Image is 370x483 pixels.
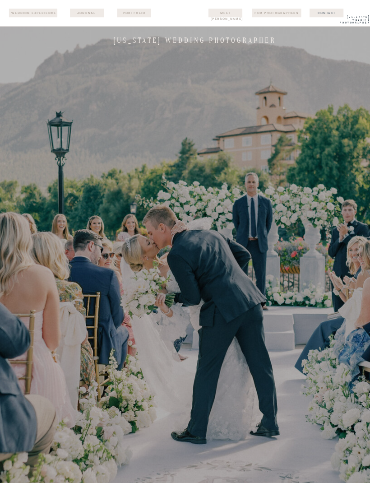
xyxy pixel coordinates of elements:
[252,10,301,15] a: For Photographers
[330,15,370,26] a: [US_STATE] WEdding Photographer
[119,10,149,15] a: Portfolio
[10,10,57,16] a: wedding experience
[72,10,102,15] a: journal
[211,10,240,15] a: Meet [PERSON_NAME]
[110,37,280,44] h1: [US_STATE] wedding photographer
[305,10,348,15] a: Contact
